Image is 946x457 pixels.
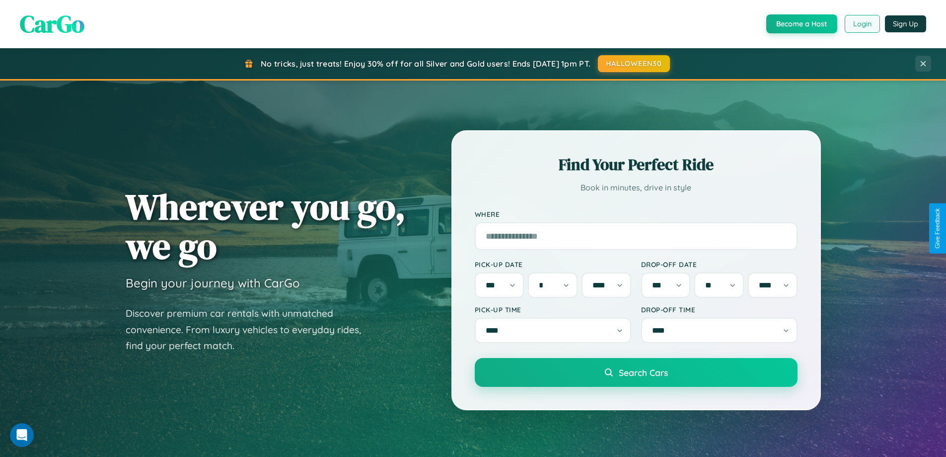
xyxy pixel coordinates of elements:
[475,210,798,218] label: Where
[845,15,880,33] button: Login
[475,260,631,269] label: Pick-up Date
[475,358,798,387] button: Search Cars
[475,181,798,195] p: Book in minutes, drive in style
[10,423,34,447] iframe: Intercom live chat
[766,14,837,33] button: Become a Host
[20,7,84,40] span: CarGo
[885,15,926,32] button: Sign Up
[261,59,590,69] span: No tricks, just treats! Enjoy 30% off for all Silver and Gold users! Ends [DATE] 1pm PT.
[934,208,941,249] div: Give Feedback
[126,275,300,290] h3: Begin your journey with CarGo
[598,55,670,72] button: HALLOWEEN30
[475,154,798,176] h2: Find Your Perfect Ride
[475,305,631,314] label: Pick-up Time
[126,305,374,354] p: Discover premium car rentals with unmatched convenience. From luxury vehicles to everyday rides, ...
[126,187,406,266] h1: Wherever you go, we go
[641,260,798,269] label: Drop-off Date
[619,367,668,378] span: Search Cars
[641,305,798,314] label: Drop-off Time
